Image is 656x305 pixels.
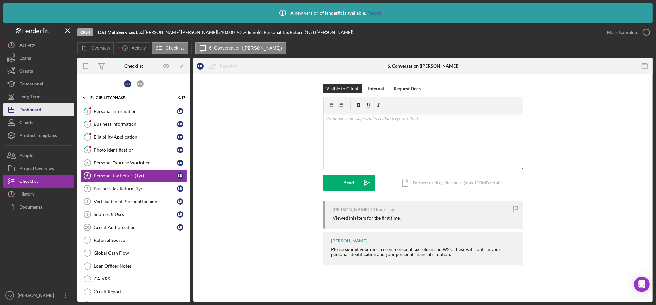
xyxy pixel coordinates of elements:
[3,52,74,64] button: Loans
[19,149,33,163] div: People
[94,147,177,152] div: Photo Identification
[86,200,88,203] tspan: 8
[81,260,187,272] a: Loan Officer Notes
[177,185,183,192] div: L B
[3,39,74,52] a: Activity
[19,116,33,131] div: Clients
[86,148,89,152] tspan: 4
[19,52,31,66] div: Loans
[81,169,187,182] a: 6Personal Tax Return (1yr)LB
[81,105,187,118] a: 1Personal InformationLB
[94,276,187,281] div: CAIVRS
[323,84,362,93] button: Visible to Client
[177,224,183,231] div: L B
[124,64,143,69] div: Checklist
[177,211,183,218] div: L B
[124,80,131,87] div: L B
[3,103,74,116] button: Dashboard
[81,234,187,247] a: Referral Source
[3,289,74,302] button: KD[PERSON_NAME]
[166,45,184,51] label: Checklist
[94,134,177,140] div: Eligibility Application
[209,45,282,51] label: 6. Conversation ([PERSON_NAME])
[81,221,187,234] a: 10Credit AuthorizationLB
[94,173,177,178] div: Personal Tax Return (1yr)
[94,251,187,256] div: Global Cash Flow
[331,247,517,257] div: Please submit your most recent personal tax return and W2s. These will confirm your personal iden...
[368,10,382,15] a: Reload
[3,129,74,142] button: Product Templates
[197,63,204,70] div: L B
[391,84,424,93] button: Request Docs
[98,29,143,35] b: D&J MultiServices LLC
[333,215,401,221] div: Viewed this item for the first time.
[86,122,88,126] tspan: 2
[19,201,42,215] div: Documents
[90,96,169,100] div: Eligibility Phase
[333,207,369,212] div: [PERSON_NAME]
[3,64,74,77] button: Grants
[94,212,177,217] div: Sources & Uses
[81,118,187,131] a: 2Business InformationLB
[3,188,74,201] button: History
[81,143,187,156] a: 4Photo IdentificationLB
[3,90,74,103] button: Long-Term
[177,198,183,205] div: L B
[368,84,384,93] div: Internal
[3,162,74,175] button: Project Overview
[19,175,38,189] div: Checklist
[94,263,187,269] div: Loan Officer Notes
[94,238,187,243] div: Referral Source
[177,172,183,179] div: L B
[344,175,354,191] div: Send
[86,109,88,113] tspan: 1
[19,90,41,105] div: Long-Term
[94,199,177,204] div: Verification of Personal Income
[3,149,74,162] button: People
[144,30,218,35] div: [PERSON_NAME] [PERSON_NAME] |
[365,84,387,93] button: Internal
[85,225,89,229] tspan: 10
[81,131,187,143] a: 3Eligibility ApplicationLB
[77,28,93,36] div: Open
[86,174,88,178] tspan: 6
[81,247,187,260] a: Global Cash Flow
[81,182,187,195] a: 7Business Tax Return (1yr)LB
[86,135,88,139] tspan: 3
[3,201,74,213] button: Documents
[19,103,41,118] div: Dashboard
[19,77,43,92] div: Educational
[137,80,144,87] div: D J
[19,188,34,202] div: History
[132,45,146,51] label: Activity
[19,39,35,53] div: Activity
[116,42,150,54] button: Activity
[275,5,382,21] div: A new version of lenderfit is available.
[323,175,375,191] button: Send
[7,294,12,297] text: KD
[86,187,88,191] tspan: 7
[370,207,396,212] time: 2025-09-09 02:10
[19,64,33,79] div: Grants
[81,285,187,298] a: Credit Report
[237,30,246,35] div: 9.5 %
[3,77,74,90] button: Educational
[3,116,74,129] button: Clients
[94,160,177,165] div: Personal Expense Worksheet
[331,238,367,243] div: [PERSON_NAME]
[601,26,653,39] button: Mark Complete
[94,109,177,114] div: Personal Information
[195,42,286,54] button: 6. Conversation ([PERSON_NAME])
[81,195,187,208] a: 8Verification of Personal IncomeLB
[16,289,58,303] div: [PERSON_NAME]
